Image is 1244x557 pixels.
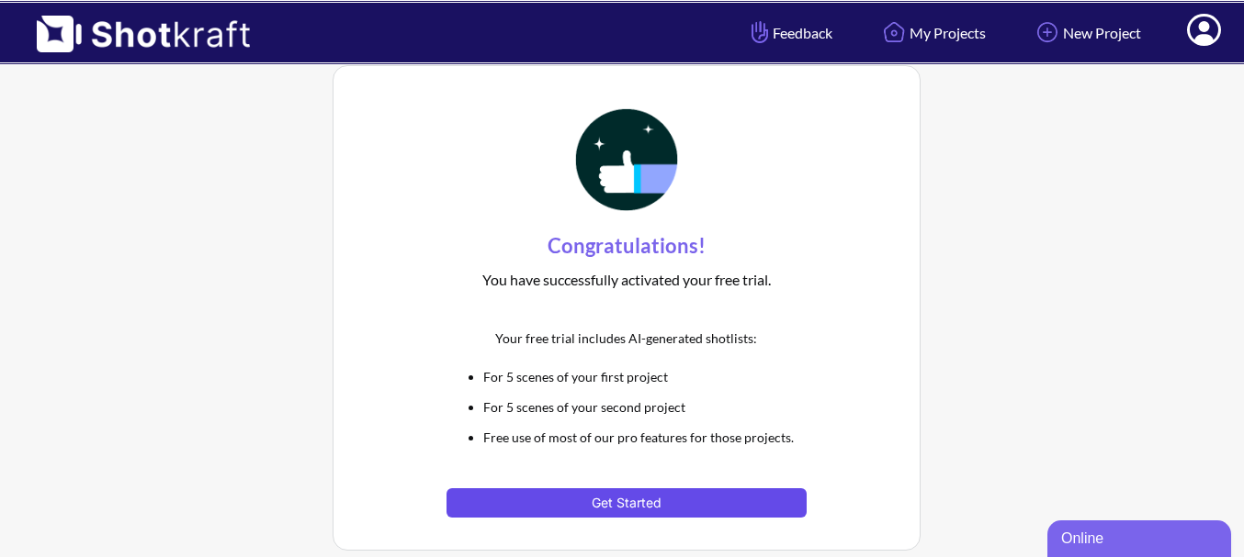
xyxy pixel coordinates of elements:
[747,17,773,48] img: Hand Icon
[483,366,806,387] li: For 5 scenes of your first project
[878,17,910,48] img: Home Icon
[483,427,806,448] li: Free use of most of our pro features for those projects.
[570,103,684,217] img: Thumbs Up Icon
[447,264,806,295] div: You have successfully activated your free trial.
[447,323,806,353] div: Your free trial includes AI-generated shotlists:
[447,488,806,518] button: Get Started
[1032,17,1063,48] img: Add Icon
[1047,517,1235,557] iframe: chat widget
[483,396,806,418] li: For 5 scenes of your second project
[865,8,1000,57] a: My Projects
[447,228,806,264] div: Congratulations!
[1018,8,1155,57] a: New Project
[747,22,832,43] span: Feedback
